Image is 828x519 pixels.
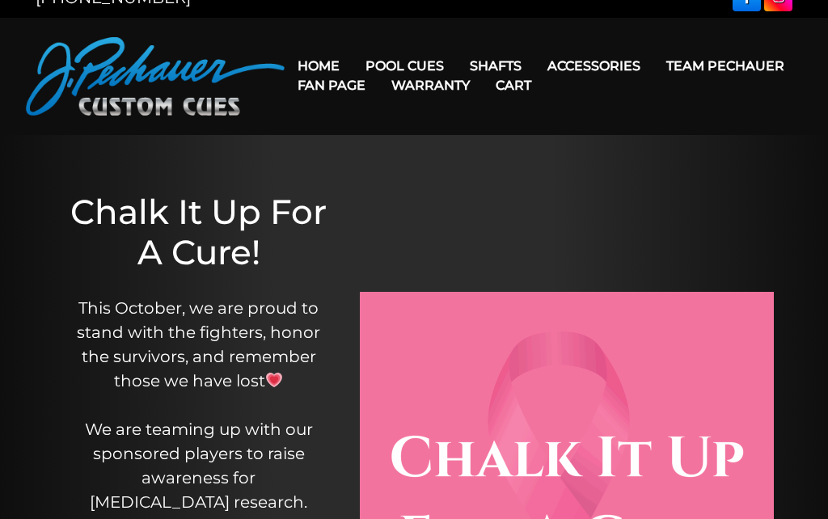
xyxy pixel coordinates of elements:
a: Warranty [378,65,483,106]
a: Pool Cues [353,45,457,86]
img: Pechauer Custom Cues [26,37,285,116]
h1: Chalk It Up For A Cure! [70,192,327,273]
a: Team Pechauer [653,45,797,86]
a: Fan Page [285,65,378,106]
a: Cart [483,65,544,106]
img: 💗 [266,372,282,388]
a: Accessories [534,45,653,86]
a: Shafts [457,45,534,86]
a: Home [285,45,353,86]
